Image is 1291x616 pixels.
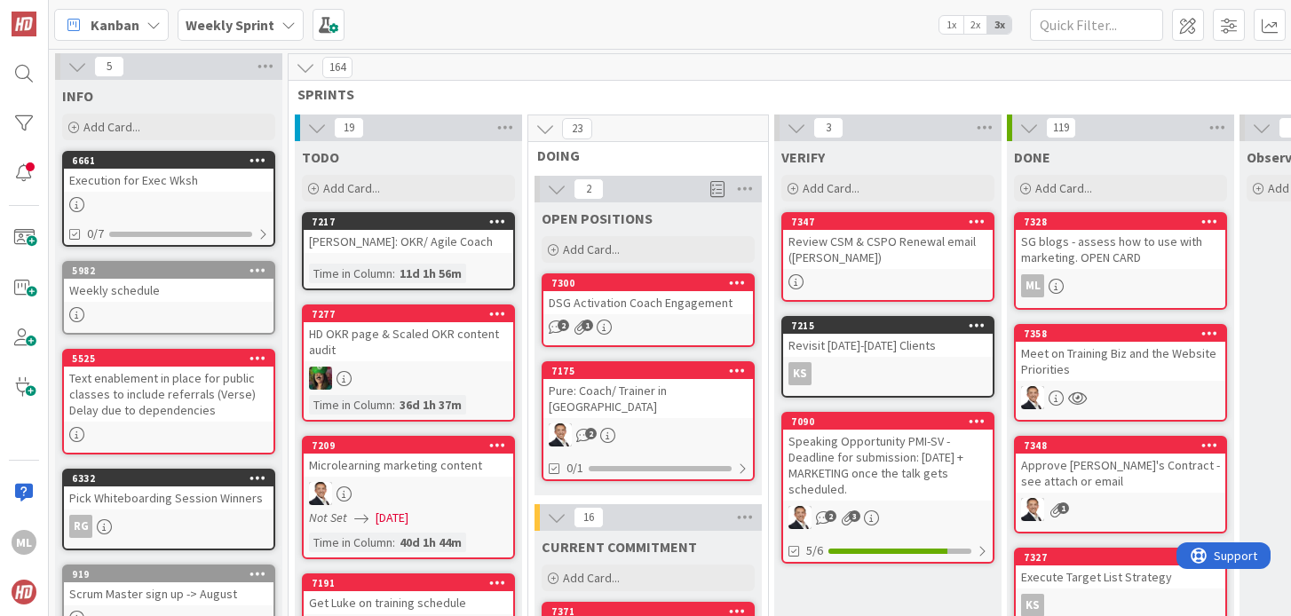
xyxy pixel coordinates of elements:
[64,351,273,422] div: 5525Text enablement in place for public classes to include referrals (Verse) Delay due to depende...
[563,241,620,257] span: Add Card...
[783,318,993,357] div: 7215Revisit [DATE]-[DATE] Clients
[37,3,81,24] span: Support
[1024,216,1225,228] div: 7328
[788,362,812,385] div: KS
[781,212,994,302] a: 7347Review CSM & CSPO Renewal email ([PERSON_NAME])
[12,580,36,604] img: avatar
[1016,214,1225,269] div: 7328SG blogs - assess how to use with marketing. OPEN CARD
[64,367,273,422] div: Text enablement in place for public classes to include referrals (Verse) Delay due to dependencies
[783,362,993,385] div: KS
[62,469,275,550] a: 6332Pick Whiteboarding Session WinnersRG
[302,212,515,290] a: 7217[PERSON_NAME]: OKR/ Agile CoachTime in Column:11d 1h 56m
[322,57,352,78] span: 164
[1016,326,1225,381] div: 7358Meet on Training Biz and the Website Priorities
[1016,454,1225,493] div: Approve [PERSON_NAME]'s Contract - see attach or email
[1024,551,1225,564] div: 7327
[1016,274,1225,297] div: ML
[304,575,513,614] div: 7191Get Luke on training schedule
[1021,498,1044,521] img: SL
[1016,214,1225,230] div: 7328
[543,275,753,291] div: 7300
[849,510,860,522] span: 3
[543,291,753,314] div: DSG Activation Coach Engagement
[1030,9,1163,41] input: Quick Filter...
[1016,230,1225,269] div: SG blogs - assess how to use with marketing. OPEN CARD
[1021,274,1044,297] div: ML
[64,263,273,279] div: 5982
[1057,502,1069,514] span: 1
[304,438,513,454] div: 7209
[12,530,36,555] div: ML
[304,214,513,253] div: 7217[PERSON_NAME]: OKR/ Agile Coach
[1016,438,1225,493] div: 7348Approve [PERSON_NAME]'s Contract - see attach or email
[1016,386,1225,409] div: SL
[537,146,746,164] span: DOING
[543,363,753,418] div: 7175Pure: Coach/ Trainer in [GEOGRAPHIC_DATA]
[72,265,273,277] div: 5982
[783,506,993,529] div: SL
[1016,498,1225,521] div: SL
[64,582,273,605] div: Scrum Master sign up -> August
[309,367,332,390] img: SL
[304,454,513,477] div: Microlearning marketing content
[64,169,273,192] div: Execution for Exec Wksh
[312,216,513,228] div: 7217
[1016,549,1225,588] div: 7327Execute Target List Strategy
[376,509,408,527] span: [DATE]
[94,56,124,77] span: 5
[304,306,513,361] div: 7277HD OKR page & Scaled OKR content audit
[813,117,844,138] span: 3
[62,151,275,247] a: 6661Execution for Exec Wksh0/7
[304,591,513,614] div: Get Luke on training schedule
[1024,439,1225,452] div: 7348
[334,117,364,138] span: 19
[551,277,753,289] div: 7300
[783,230,993,269] div: Review CSM & CSPO Renewal email ([PERSON_NAME])
[1035,180,1092,196] span: Add Card...
[783,214,993,230] div: 7347
[1014,436,1227,533] a: 7348Approve [PERSON_NAME]'s Contract - see attach or emailSL
[309,509,347,525] i: Not Set
[542,538,697,556] span: CURRENT COMMITMENT
[64,153,273,192] div: 6661Execution for Exec Wksh
[783,414,993,430] div: 7090
[12,12,36,36] img: Visit kanbanzone.com
[312,577,513,589] div: 7191
[309,264,392,283] div: Time in Column
[1021,386,1044,409] img: SL
[1016,549,1225,565] div: 7327
[543,275,753,314] div: 7300DSG Activation Coach Engagement
[783,430,993,501] div: Speaking Opportunity PMI-SV - Deadline for submission: [DATE] + MARKETING once the talk gets sche...
[582,320,593,331] span: 1
[64,470,273,509] div: 6332Pick Whiteboarding Session Winners
[87,225,104,243] span: 0/7
[549,423,572,446] img: SL
[783,318,993,334] div: 7215
[543,363,753,379] div: 7175
[558,320,569,331] span: 2
[1014,148,1050,166] span: DONE
[64,470,273,486] div: 6332
[304,214,513,230] div: 7217
[83,119,140,135] span: Add Card...
[69,515,92,538] div: RG
[562,118,592,139] span: 23
[783,214,993,269] div: 7347Review CSM & CSPO Renewal email ([PERSON_NAME])
[186,16,274,34] b: Weekly Sprint
[62,349,275,454] a: 5525Text enablement in place for public classes to include referrals (Verse) Delay due to depende...
[783,414,993,501] div: 7090Speaking Opportunity PMI-SV - Deadline for submission: [DATE] + MARKETING once the talk gets ...
[783,334,993,357] div: Revisit [DATE]-[DATE] Clients
[64,351,273,367] div: 5525
[302,148,339,166] span: TODO
[781,412,994,564] a: 7090Speaking Opportunity PMI-SV - Deadline for submission: [DATE] + MARKETING once the talk gets ...
[309,482,332,505] img: SL
[1016,565,1225,588] div: Execute Target List Strategy
[1016,342,1225,381] div: Meet on Training Biz and the Website Priorities
[987,16,1011,34] span: 3x
[542,361,755,481] a: 7175Pure: Coach/ Trainer in [GEOGRAPHIC_DATA]SL0/1
[542,209,653,227] span: OPEN POSITIONS
[304,230,513,253] div: [PERSON_NAME]: OKR/ Agile Coach
[392,395,395,415] span: :
[542,273,755,347] a: 7300DSG Activation Coach Engagement
[806,541,823,560] span: 5/6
